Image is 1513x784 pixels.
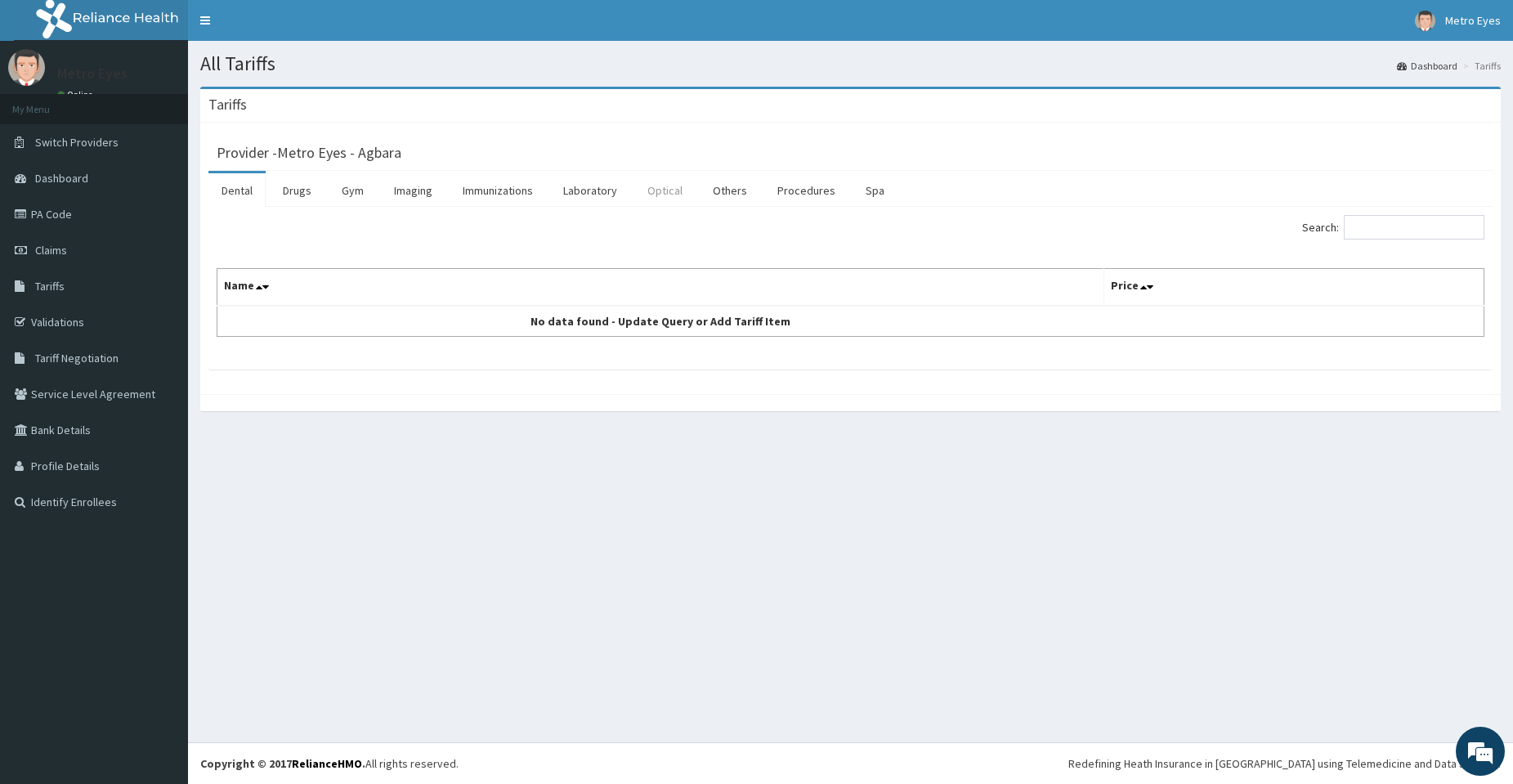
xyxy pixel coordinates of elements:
[700,173,760,208] a: Others
[764,173,848,208] a: Procedures
[634,173,696,208] a: Optical
[1104,269,1484,307] th: Price
[217,146,401,160] h3: Provider - Metro Eyes - Agbara
[292,756,362,771] a: RelianceHMO
[1415,11,1435,31] img: User Image
[35,351,119,365] span: Tariff Negotiation
[1459,59,1501,73] li: Tariffs
[208,97,247,112] h3: Tariffs
[381,173,445,208] a: Imaging
[35,243,67,258] span: Claims
[1397,59,1457,73] a: Dashboard
[270,173,325,208] a: Drugs
[200,756,365,771] strong: Copyright © 2017 .
[200,53,1501,74] h1: All Tariffs
[217,269,1104,307] th: Name
[35,279,65,293] span: Tariffs
[550,173,630,208] a: Laboratory
[57,66,128,81] p: Metro Eyes
[57,89,96,101] a: Online
[208,173,266,208] a: Dental
[1068,755,1501,772] div: Redefining Heath Insurance in [GEOGRAPHIC_DATA] using Telemedicine and Data Science!
[35,135,119,150] span: Switch Providers
[853,173,898,208] a: Spa
[188,742,1513,784] footer: All rights reserved.
[329,173,377,208] a: Gym
[1344,215,1484,240] input: Search:
[1445,13,1501,28] span: Metro Eyes
[450,173,546,208] a: Immunizations
[217,306,1104,337] td: No data found - Update Query or Add Tariff Item
[8,49,45,86] img: User Image
[1302,215,1484,240] label: Search:
[35,171,88,186] span: Dashboard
